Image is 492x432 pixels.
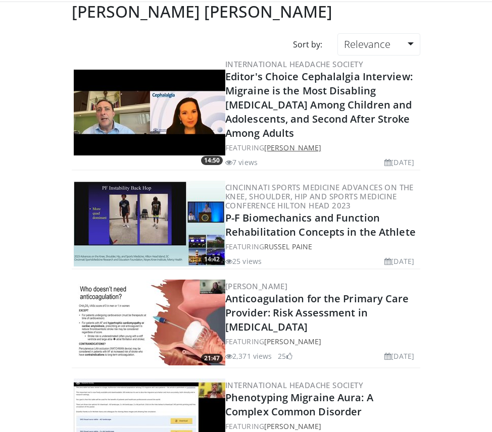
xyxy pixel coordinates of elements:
li: 25 [278,351,292,361]
li: [DATE] [384,351,414,361]
img: 8650dc32-53f5-429e-ac0a-05f3ff939526.300x170_q85_crop-smart_upscale.jpg [74,280,225,365]
li: 25 views [225,256,262,266]
div: FEATURING [225,142,418,153]
a: Phenotyping Migraine Aura: A Complex Common Disorder [225,391,373,418]
span: Relevance [344,37,390,51]
div: FEATURING [225,421,418,431]
li: 2,371 views [225,351,272,361]
h2: [PERSON_NAME] [PERSON_NAME] [72,2,332,21]
li: [DATE] [384,157,414,168]
div: FEATURING [225,241,418,252]
a: Anticoagulation for the Primary Care Provider: Risk Assessment in [MEDICAL_DATA] [225,292,409,334]
a: P-F Biomechanics and Function Rehabilitation Concepts in the Athlete [225,211,416,239]
a: International Headache Society [225,59,363,69]
span: 14:50 [201,156,223,165]
div: FEATURING [225,336,418,347]
a: [PERSON_NAME] [264,143,321,152]
a: Russel Paine [264,242,312,251]
img: f32a15f4-9a5c-4e86-9fd3-c4bce98b2259.300x170_q85_crop-smart_upscale.jpg [74,181,225,266]
a: Editor's Choice Cephalalgia Interview: Migraine is the Most Disabling [MEDICAL_DATA] Among Childr... [225,70,413,140]
a: [PERSON_NAME] [264,337,321,346]
li: [DATE] [384,256,414,266]
a: [PERSON_NAME] [264,421,321,431]
a: International Headache Society [225,380,363,390]
img: 08dec011-9c2c-4758-bc76-b23d6a5db9ad.300x170_q85_crop-smart_upscale.jpg [74,70,225,155]
a: Cincinnati Sports Medicine Advances on the Knee, Shoulder, Hip and Sports Medicine Conference Hil... [225,182,414,210]
a: 21:47 [74,280,225,365]
li: 7 views [225,157,258,168]
a: [PERSON_NAME] [225,281,287,291]
span: 21:47 [201,354,223,363]
a: 14:42 [74,181,225,266]
a: 14:50 [74,70,225,155]
span: 14:42 [201,255,223,264]
a: Relevance [337,33,420,56]
div: Sort by: [285,33,330,56]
